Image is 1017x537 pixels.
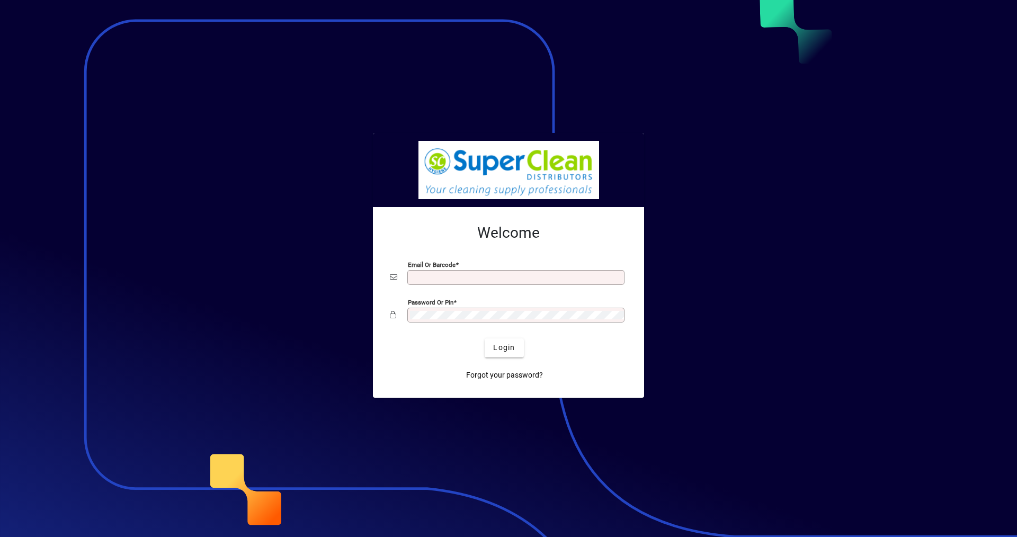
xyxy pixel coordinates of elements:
span: Login [493,342,515,353]
button: Login [485,338,523,357]
mat-label: Email or Barcode [408,261,456,268]
h2: Welcome [390,224,627,242]
mat-label: Password or Pin [408,298,453,306]
span: Forgot your password? [466,370,543,381]
a: Forgot your password? [462,366,547,385]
